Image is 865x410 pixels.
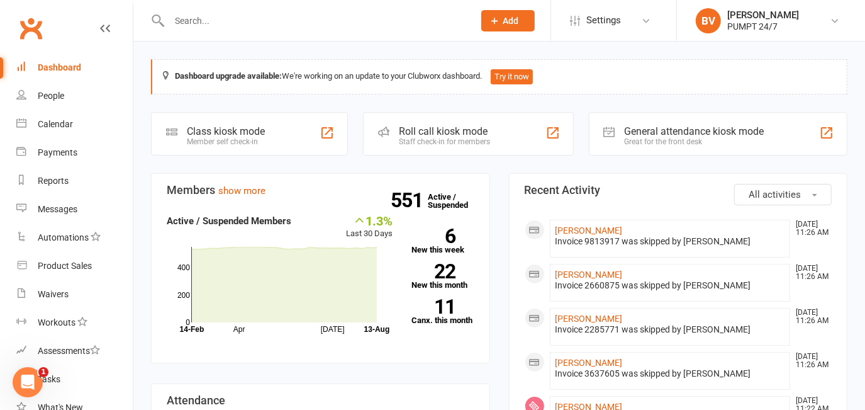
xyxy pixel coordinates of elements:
div: Product Sales [38,261,92,271]
div: Great for the front desk [625,137,764,146]
a: 22New this month [411,264,474,289]
h3: Attendance [167,394,474,407]
a: Clubworx [15,13,47,44]
div: Automations [38,232,89,242]
div: We're working on an update to your Clubworx dashboard. [151,59,847,94]
div: Invoice 9813917 was skipped by [PERSON_NAME] [555,236,785,247]
strong: 6 [411,227,455,246]
div: PUMPT 24/7 [727,21,799,32]
a: Tasks [16,365,133,394]
div: Waivers [38,289,69,299]
div: Invoice 2285771 was skipped by [PERSON_NAME] [555,324,785,335]
time: [DATE] 11:26 AM [790,353,831,369]
div: Messages [38,204,77,214]
div: Workouts [38,317,75,327]
strong: 551 [391,191,428,210]
div: Calendar [38,119,73,129]
div: Roll call kiosk mode [399,125,490,137]
div: Invoice 3637605 was skipped by [PERSON_NAME] [555,368,785,379]
div: Tasks [38,374,60,384]
time: [DATE] 11:26 AM [790,265,831,281]
div: Invoice 2660875 was skipped by [PERSON_NAME] [555,280,785,291]
a: Payments [16,139,133,167]
strong: Dashboard upgrade available: [175,71,282,81]
a: [PERSON_NAME] [555,358,623,368]
div: Member self check-in [187,137,265,146]
a: Workouts [16,309,133,337]
a: 551Active / Suspended [428,183,484,219]
div: Reports [38,176,69,186]
h3: Members [167,184,474,196]
div: [PERSON_NAME] [727,9,799,21]
div: Staff check-in for members [399,137,490,146]
div: General attendance kiosk mode [625,125,764,137]
a: Product Sales [16,252,133,280]
button: All activities [734,184,832,205]
div: Assessments [38,346,100,356]
time: [DATE] 11:26 AM [790,309,831,325]
input: Search... [165,12,465,30]
div: BV [696,8,721,33]
div: Class kiosk mode [187,125,265,137]
a: 11Canx. this month [411,299,474,324]
time: [DATE] 11:26 AM [790,220,831,237]
a: People [16,82,133,110]
span: Settings [586,6,621,35]
a: show more [218,185,265,196]
button: Try it now [491,69,533,84]
h3: Recent Activity [525,184,832,196]
a: Reports [16,167,133,195]
a: Assessments [16,337,133,365]
a: 6New this week [411,229,474,254]
strong: 22 [411,262,455,281]
span: 1 [38,367,48,377]
button: Add [481,10,535,31]
iframe: Intercom live chat [13,367,43,397]
strong: 11 [411,297,455,316]
a: Messages [16,195,133,224]
div: People [38,91,64,101]
a: [PERSON_NAME] [555,225,623,236]
a: Automations [16,224,133,252]
a: [PERSON_NAME] [555,314,623,324]
span: Add [503,16,519,26]
a: Calendar [16,110,133,139]
span: All activities [749,189,801,200]
div: Last 30 Days [346,214,393,241]
div: 1.3% [346,214,393,227]
div: Payments [38,147,77,157]
a: Dashboard [16,54,133,82]
div: Dashboard [38,62,81,72]
strong: Active / Suspended Members [167,215,291,227]
a: Waivers [16,280,133,309]
a: [PERSON_NAME] [555,270,623,280]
